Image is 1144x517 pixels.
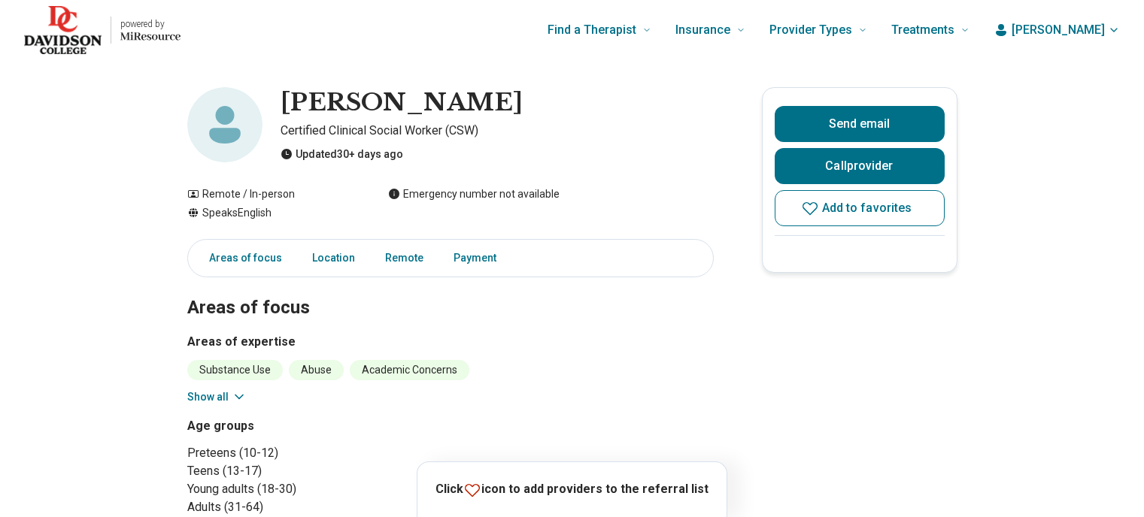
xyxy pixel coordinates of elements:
[187,259,714,321] h2: Areas of focus
[435,480,709,499] p: Click icon to add providers to the referral list
[187,417,445,435] h3: Age groups
[187,480,445,498] li: Young adults (18-30)
[822,202,912,214] span: Add to favorites
[187,498,445,516] li: Adults (31-64)
[187,444,445,462] li: Preteens (10-12)
[281,87,523,119] h1: [PERSON_NAME]
[187,389,247,405] button: Show all
[769,20,852,41] span: Provider Types
[775,190,945,226] button: Add to favorites
[350,360,469,380] li: Academic Concerns
[187,205,358,221] div: Speaks English
[994,21,1120,39] button: [PERSON_NAME]
[303,243,364,274] a: Location
[24,6,181,54] a: Home page
[120,18,181,30] p: powered by
[187,333,714,351] h3: Areas of expertise
[289,360,344,380] li: Abuse
[281,147,403,162] div: Updated 30+ days ago
[775,106,945,142] button: Send email
[376,243,432,274] a: Remote
[675,20,730,41] span: Insurance
[775,148,945,184] button: Callprovider
[388,186,560,202] div: Emergency number not available
[891,20,954,41] span: Treatments
[191,243,291,274] a: Areas of focus
[187,462,445,480] li: Teens (13-17)
[281,122,714,140] p: Certified Clinical Social Worker (CSW)
[445,243,514,274] a: Payment
[187,360,283,380] li: Substance Use
[187,186,358,202] div: Remote / In-person
[548,20,636,41] span: Find a Therapist
[1012,21,1105,39] span: [PERSON_NAME]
